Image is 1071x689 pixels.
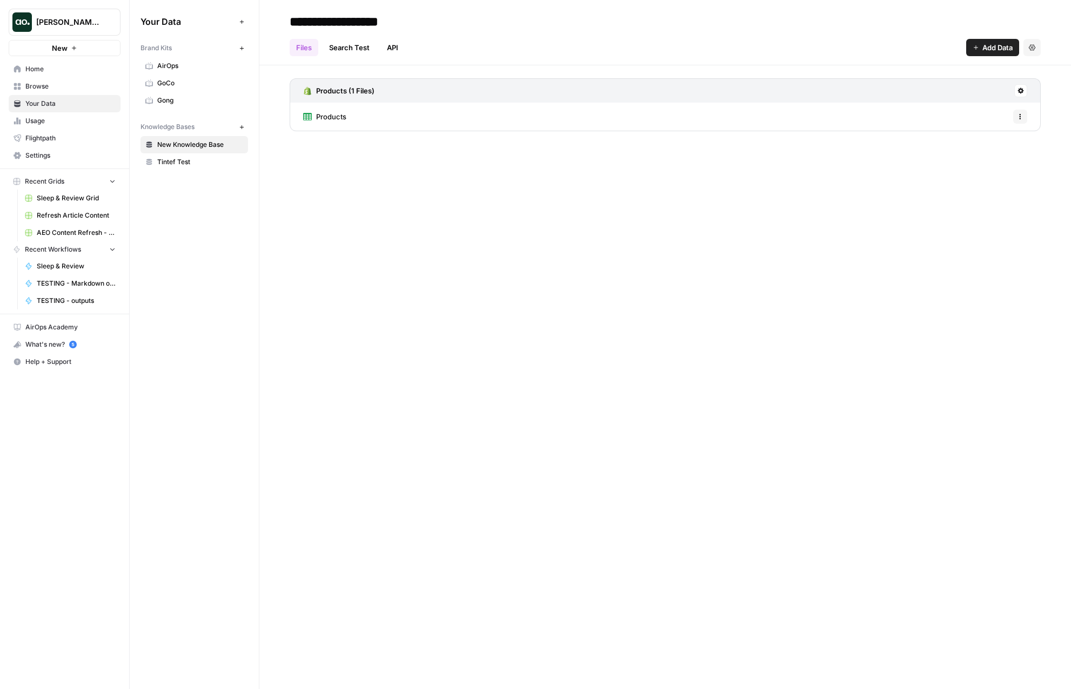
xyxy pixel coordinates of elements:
a: 5 [69,341,77,348]
h3: Products (1 Files) [316,85,374,96]
span: Recent Workflows [25,245,81,254]
span: AEO Content Refresh - Testing [37,228,116,238]
a: API [380,39,405,56]
button: Help + Support [9,353,121,370]
span: New [52,43,68,53]
span: Sleep & Review Grid [37,193,116,203]
a: Sleep & Review Grid [20,190,121,207]
a: Usage [9,112,121,130]
button: Add Data [966,39,1019,56]
span: [PERSON_NAME] testing [36,17,102,28]
span: Products [316,111,346,122]
button: Recent Grids [9,173,121,190]
a: Browse [9,78,121,95]
a: Home [9,60,121,78]
button: What's new? 5 [9,336,121,353]
img: Justina testing Logo [12,12,32,32]
a: New Knowledge Base [140,136,248,153]
span: Settings [25,151,116,160]
a: Refresh Article Content [20,207,121,224]
button: New [9,40,121,56]
span: New Knowledge Base [157,140,243,150]
span: Brand Kits [140,43,172,53]
text: 5 [71,342,74,347]
span: Help + Support [25,357,116,367]
span: GoCo [157,78,243,88]
button: Workspace: Justina testing [9,9,121,36]
span: TESTING - outputs [37,296,116,306]
a: TESTING - outputs [20,292,121,309]
a: Search Test [323,39,376,56]
span: Flightpath [25,133,116,143]
span: Browse [25,82,116,91]
span: Your Data [25,99,116,109]
span: Usage [25,116,116,126]
span: Refresh Article Content [37,211,116,220]
span: Knowledge Bases [140,122,195,132]
a: Sleep & Review [20,258,121,275]
a: Gong [140,92,248,109]
a: Products (1 Files) [303,79,374,103]
a: AEO Content Refresh - Testing [20,224,121,241]
a: AirOps Academy [9,319,121,336]
span: Recent Grids [25,177,64,186]
a: Flightpath [9,130,121,147]
a: Your Data [9,95,121,112]
span: Your Data [140,15,235,28]
span: Tintef Test [157,157,243,167]
a: Settings [9,147,121,164]
div: What's new? [9,336,120,353]
a: Tintef Test [140,153,248,171]
a: AirOps [140,57,248,75]
span: Add Data [982,42,1013,53]
a: GoCo [140,75,248,92]
span: AirOps [157,61,243,71]
a: Files [290,39,318,56]
span: AirOps Academy [25,322,116,332]
button: Recent Workflows [9,241,121,258]
span: Sleep & Review [37,261,116,271]
a: TESTING - Markdown output [20,275,121,292]
a: Products [303,103,346,131]
span: Gong [157,96,243,105]
span: TESTING - Markdown output [37,279,116,288]
span: Home [25,64,116,74]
